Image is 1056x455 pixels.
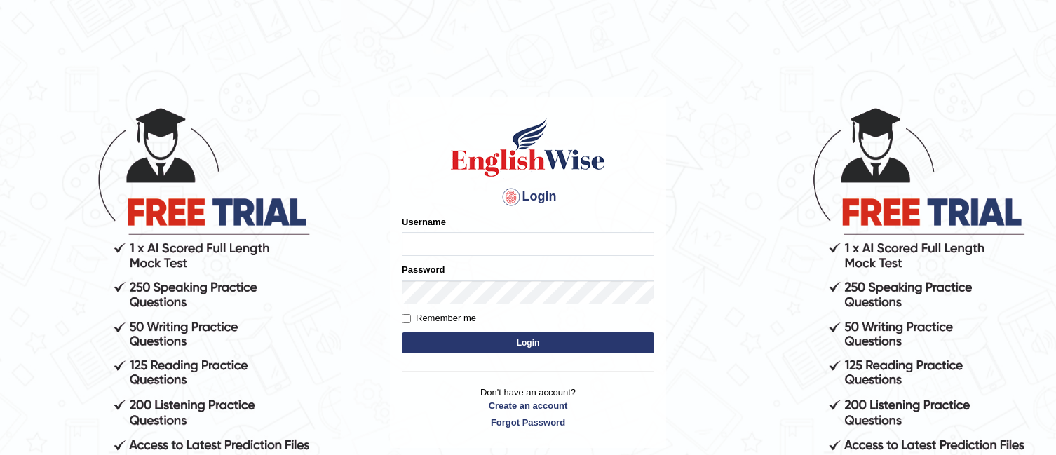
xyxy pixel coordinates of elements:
[402,314,411,323] input: Remember me
[402,263,445,276] label: Password
[402,215,446,229] label: Username
[402,386,654,429] p: Don't have an account?
[402,186,654,208] h4: Login
[448,116,608,179] img: Logo of English Wise sign in for intelligent practice with AI
[402,311,476,325] label: Remember me
[402,332,654,353] button: Login
[402,399,654,412] a: Create an account
[402,416,654,429] a: Forgot Password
